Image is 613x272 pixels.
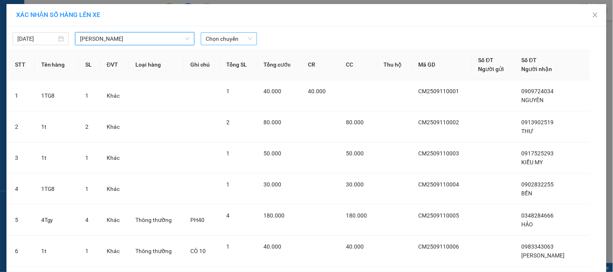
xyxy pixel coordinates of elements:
span: Chọn chuyến [206,33,252,45]
td: 6 [8,236,35,267]
td: 4 [8,174,35,205]
button: Close [584,4,607,27]
span: 4 [85,217,88,223]
td: 1TG8 [35,174,79,205]
span: CÒ 10 [190,248,206,254]
img: logo.jpg [10,10,51,50]
span: 0917525293 [521,150,554,157]
th: Tổng cước [257,49,302,80]
span: 2 [226,119,230,126]
span: 0909724034 [521,88,554,94]
th: STT [8,49,35,80]
span: PH40 [190,217,204,223]
li: Hotline: 02839552959 [76,30,338,40]
th: SL [79,49,100,80]
span: 50.000 [264,150,282,157]
td: 1t [35,236,79,267]
td: Thông thường [129,205,184,236]
th: CC [339,49,377,80]
span: CM2509110006 [418,243,459,250]
td: Khác [100,205,129,236]
td: Khác [100,174,129,205]
td: 1TG8 [35,80,79,111]
span: 1 [226,181,230,188]
span: 4 [226,212,230,219]
td: 1t [35,142,79,174]
th: Tổng SL [220,49,257,80]
span: 40.000 [346,243,364,250]
td: 1 [8,80,35,111]
td: 5 [8,205,35,236]
span: 30.000 [346,181,364,188]
span: 180.000 [346,212,367,219]
span: 40.000 [264,88,282,94]
span: 1 [85,155,88,161]
td: 2 [8,111,35,142]
span: Người nhận [521,66,552,72]
span: down [185,36,190,41]
span: 40.000 [308,88,326,94]
li: 26 Phó Cơ Điều, Phường 12 [76,20,338,30]
td: Khác [100,111,129,142]
th: Mã GD [412,49,472,80]
td: Thông thường [129,236,184,267]
th: Loại hàng [129,49,184,80]
td: Khác [100,236,129,267]
span: CM2509110003 [418,150,459,157]
td: 3 [8,142,35,174]
span: 1 [226,88,230,94]
span: NGUYÊN [521,97,543,103]
span: 180.000 [264,212,285,219]
span: HẢO [521,221,533,228]
span: Số ĐT [478,57,494,63]
span: 30.000 [264,181,282,188]
span: Người gửi [478,66,504,72]
span: 1 [226,243,230,250]
span: 50.000 [346,150,364,157]
th: Tên hàng [35,49,79,80]
span: 1 [85,186,88,192]
td: 4Tgy [35,205,79,236]
span: 0902832255 [521,181,554,188]
b: GỬI : Bến Xe Cà Mau [10,59,114,72]
span: 40.000 [264,243,282,250]
th: Thu hộ [377,49,412,80]
span: Số ĐT [521,57,537,63]
span: close [592,12,598,18]
span: THƯ [521,128,533,134]
span: 0348284666 [521,212,554,219]
th: Ghi chú [184,49,220,80]
span: 2 [85,123,88,130]
span: 1 [85,92,88,99]
span: 0913902519 [521,119,554,126]
span: CM2509110001 [418,88,459,94]
td: Khác [100,80,129,111]
span: KIỀU MY [521,159,543,165]
input: 11/09/2025 [17,34,57,43]
span: 80.000 [346,119,364,126]
span: CM2509110005 [418,212,459,219]
td: Khác [100,142,129,174]
td: 1t [35,111,79,142]
span: BỀN [521,190,532,197]
span: 1 [85,248,88,254]
span: 80.000 [264,119,282,126]
span: 0983343063 [521,243,554,250]
th: CR [302,49,340,80]
span: CM2509110002 [418,119,459,126]
span: XÁC NHẬN SỐ HÀNG LÊN XE [16,11,100,19]
span: 1 [226,150,230,157]
th: ĐVT [100,49,129,80]
span: Cà Mau - Hồ Chí Minh [80,33,190,45]
span: CM2509110004 [418,181,459,188]
span: [PERSON_NAME] [521,252,565,259]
